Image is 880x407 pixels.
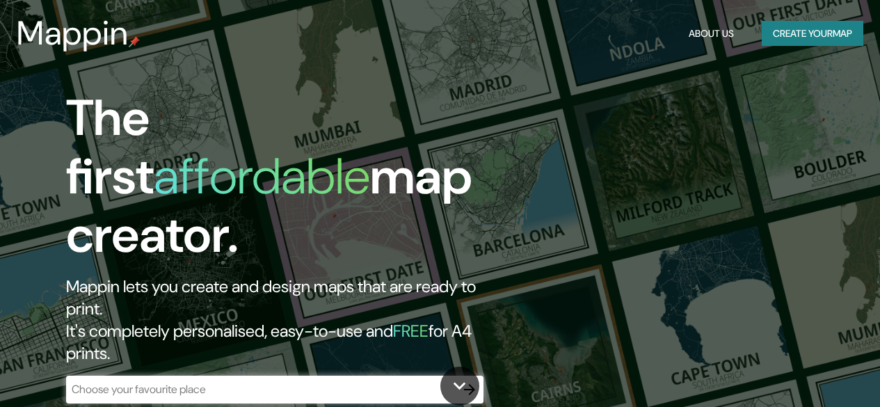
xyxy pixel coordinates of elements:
[393,320,429,342] h5: FREE
[66,276,506,365] h2: Mappin lets you create and design maps that are ready to print. It's completely personalised, eas...
[66,381,456,397] input: Choose your favourite place
[66,89,506,276] h1: The first map creator.
[154,144,370,209] h1: affordable
[683,21,739,47] button: About Us
[762,21,863,47] button: Create yourmap
[129,36,140,47] img: mappin-pin
[17,14,129,53] h3: Mappin
[756,353,865,392] iframe: Help widget launcher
